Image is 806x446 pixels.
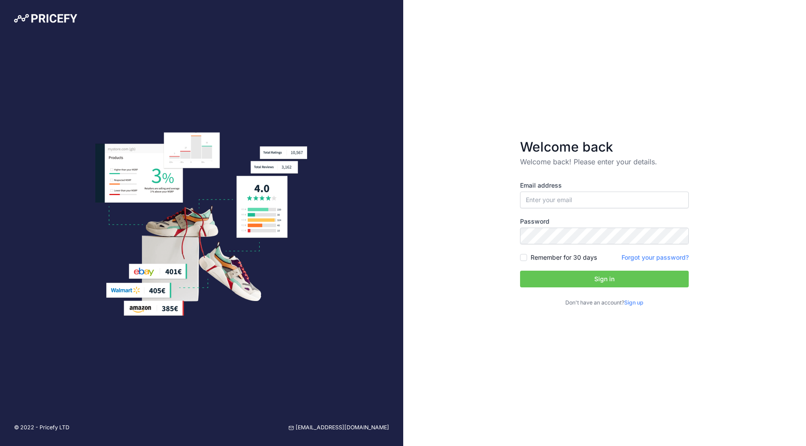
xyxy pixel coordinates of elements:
[624,299,643,306] a: Sign up
[520,271,689,287] button: Sign in
[520,139,689,155] h3: Welcome back
[520,156,689,167] p: Welcome back! Please enter your details.
[520,181,689,190] label: Email address
[520,299,689,307] p: Don't have an account?
[520,217,689,226] label: Password
[520,192,689,208] input: Enter your email
[14,14,77,23] img: Pricefy
[14,424,69,432] p: © 2022 - Pricefy LTD
[622,254,689,261] a: Forgot your password?
[531,253,597,262] label: Remember for 30 days
[289,424,389,432] a: [EMAIL_ADDRESS][DOMAIN_NAME]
